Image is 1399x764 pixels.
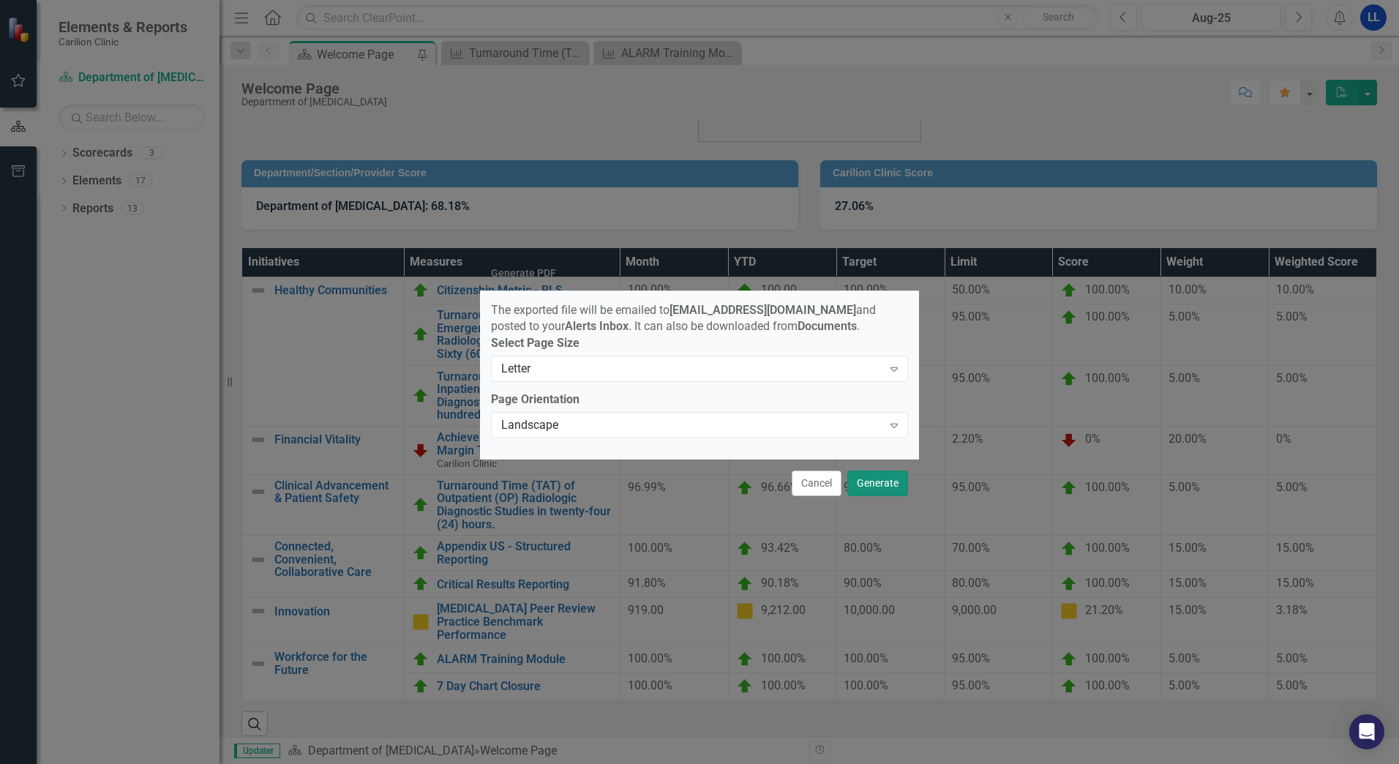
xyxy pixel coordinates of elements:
div: Generate PDF [491,268,556,279]
strong: [EMAIL_ADDRESS][DOMAIN_NAME] [670,303,856,317]
span: The exported file will be emailed to and posted to your . It can also be downloaded from . [491,303,876,334]
strong: Alerts Inbox [565,319,629,333]
strong: Documents [798,319,857,333]
button: Cancel [792,471,841,496]
label: Select Page Size [491,335,908,352]
label: Page Orientation [491,392,908,408]
button: Generate [847,471,908,496]
div: Letter [501,361,882,378]
div: Open Intercom Messenger [1349,714,1384,749]
div: Landscape [501,417,882,434]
